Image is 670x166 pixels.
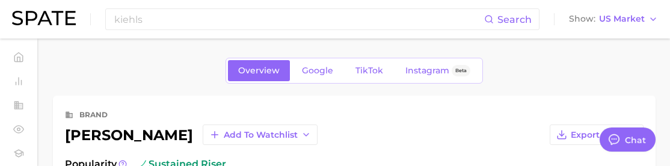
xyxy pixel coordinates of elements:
img: SPATE [12,11,76,25]
button: Add to Watchlist [203,124,318,145]
a: TikTok [345,60,393,81]
div: brand [79,108,108,122]
span: TikTok [355,66,383,76]
span: Show [569,16,595,22]
span: Beta [455,66,467,76]
input: Search here for a brand, industry, or ingredient [113,9,484,29]
button: ShowUS Market [566,11,661,27]
span: Google [302,66,333,76]
a: Google [292,60,343,81]
span: Instagram [405,66,449,76]
span: Export Data [571,130,624,140]
a: Overview [228,60,290,81]
span: Overview [238,66,280,76]
div: [PERSON_NAME] [65,124,318,145]
button: Export Data [550,124,644,145]
span: Add to Watchlist [224,130,298,140]
span: Search [497,14,532,25]
a: InstagramBeta [395,60,481,81]
span: US Market [599,16,645,22]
